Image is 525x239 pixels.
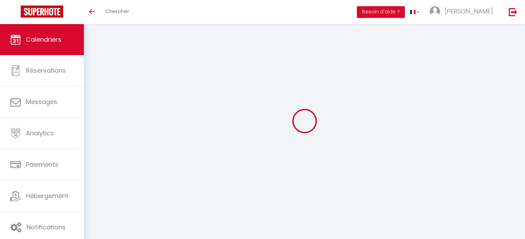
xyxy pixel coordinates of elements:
[21,6,63,18] img: Super Booking
[26,35,61,44] span: Calendriers
[26,160,58,169] span: Paiements
[105,8,129,15] span: Chercher
[430,6,440,17] img: ...
[509,8,517,16] img: logout
[26,129,54,137] span: Analytics
[26,191,68,200] span: Hébergement
[445,7,493,15] span: [PERSON_NAME]
[26,97,57,106] span: Messages
[357,6,405,18] button: Besoin d'aide ?
[27,223,66,231] span: Notifications
[26,66,66,75] span: Réservations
